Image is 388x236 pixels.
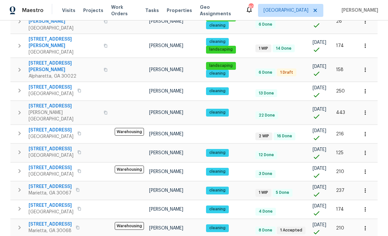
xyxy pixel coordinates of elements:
[115,128,144,136] span: Warehousing
[207,110,228,115] span: cleaning
[313,185,326,190] span: [DATE]
[256,209,275,214] span: 4 Done
[29,103,100,109] span: [STREET_ADDRESS]
[29,25,100,31] span: [GEOGRAPHIC_DATA]
[336,226,344,230] span: 210
[29,36,100,49] span: [STREET_ADDRESS][PERSON_NAME]
[29,202,73,209] span: [STREET_ADDRESS]
[273,46,294,51] span: 14 Done
[29,109,100,122] span: [PERSON_NAME][GEOGRAPHIC_DATA]
[273,190,292,195] span: 5 Done
[149,207,183,212] span: [PERSON_NAME]
[339,7,378,14] span: [PERSON_NAME]
[29,91,73,97] span: [GEOGRAPHIC_DATA]
[200,4,238,17] span: Geo Assignments
[256,91,277,96] span: 13 Done
[167,7,192,14] span: Properties
[83,7,103,14] span: Projects
[336,110,345,115] span: 443
[336,43,344,48] span: 174
[256,152,277,158] span: 12 Done
[149,169,183,174] span: [PERSON_NAME]
[149,43,183,48] span: [PERSON_NAME]
[278,228,305,233] span: 1 Accepted
[256,133,272,139] span: 2 WIP
[207,150,228,155] span: cleaning
[29,84,73,91] span: [STREET_ADDRESS]
[313,223,326,227] span: [DATE]
[149,188,183,193] span: [PERSON_NAME]
[336,151,343,155] span: 125
[111,4,137,17] span: Work Orders
[336,132,344,136] span: 216
[149,226,183,230] span: [PERSON_NAME]
[207,71,228,76] span: cleaning
[22,7,44,14] span: Maestro
[336,169,344,174] span: 210
[207,188,228,193] span: cleaning
[313,204,326,208] span: [DATE]
[313,86,326,90] span: [DATE]
[149,151,183,155] span: [PERSON_NAME]
[62,7,75,14] span: Visits
[336,19,342,24] span: 26
[256,228,275,233] span: 8 Done
[29,127,73,133] span: [STREET_ADDRESS]
[149,110,183,115] span: [PERSON_NAME]
[29,209,73,215] span: [GEOGRAPHIC_DATA]
[256,70,275,75] span: 6 Done
[29,190,72,196] span: Marietta, GA 30067
[336,68,343,72] span: 158
[29,152,73,159] span: [GEOGRAPHIC_DATA]
[29,146,73,152] span: [STREET_ADDRESS]
[256,171,275,177] span: 3 Done
[29,60,100,73] span: [STREET_ADDRESS][PERSON_NAME]
[29,171,73,178] span: [GEOGRAPHIC_DATA]
[313,64,326,69] span: [DATE]
[29,228,72,234] span: Marietta, GA 30068
[29,183,72,190] span: [STREET_ADDRESS]
[313,107,326,112] span: [DATE]
[29,73,100,80] span: Alpharetta, GA 30022
[207,47,235,52] span: landscaping
[145,8,159,13] span: Tasks
[278,70,296,75] span: 1 Draft
[256,46,271,51] span: 1 WIP
[29,49,100,56] span: [GEOGRAPHIC_DATA]
[256,22,275,27] span: 6 Done
[29,221,72,228] span: [STREET_ADDRESS]
[115,166,144,173] span: Warehousing
[313,129,326,133] span: [DATE]
[149,68,183,72] span: [PERSON_NAME]
[149,19,183,24] span: [PERSON_NAME]
[207,88,228,94] span: cleaning
[207,23,228,28] span: cleaning
[264,7,308,14] span: [GEOGRAPHIC_DATA]
[336,89,345,93] span: 250
[207,63,235,68] span: landscaping
[149,89,183,93] span: [PERSON_NAME]
[207,39,228,44] span: cleaning
[313,40,326,45] span: [DATE]
[149,132,183,136] span: [PERSON_NAME]
[115,222,144,230] span: Warehousing
[249,4,253,10] div: 80
[256,190,271,195] span: 1 WIP
[256,113,278,118] span: 22 Done
[336,188,344,193] span: 237
[29,133,73,140] span: [GEOGRAPHIC_DATA]
[207,169,228,174] span: cleaning
[207,206,228,212] span: cleaning
[313,147,326,152] span: [DATE]
[29,165,73,171] span: [STREET_ADDRESS]
[207,225,228,231] span: cleaning
[336,207,344,212] span: 174
[274,133,295,139] span: 16 Done
[313,166,326,171] span: [DATE]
